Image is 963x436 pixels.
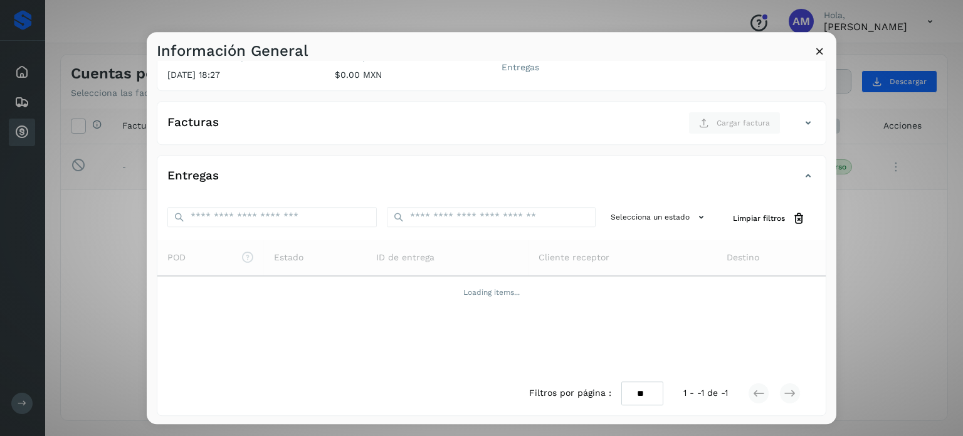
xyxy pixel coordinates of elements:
[335,70,482,80] p: $0.00 MXN
[688,112,781,134] button: Cargar factura
[733,213,785,225] span: Limpiar filtros
[502,62,649,73] label: Entregas
[167,251,254,264] span: POD
[167,70,315,80] p: [DATE] 18:27
[157,166,826,197] div: Entregas
[157,42,308,60] h3: Información General
[274,251,303,264] span: Estado
[167,169,219,184] h4: Entregas
[683,387,728,400] span: 1 - -1 de -1
[376,251,434,264] span: ID de entrega
[157,112,826,144] div: FacturasCargar factura
[717,117,770,129] span: Cargar factura
[157,276,826,309] td: Loading items...
[167,116,219,130] h4: Facturas
[606,207,713,228] button: Selecciona un estado
[723,207,816,230] button: Limpiar filtros
[539,251,609,264] span: Cliente receptor
[529,387,611,400] span: Filtros por página :
[727,251,759,264] span: Destino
